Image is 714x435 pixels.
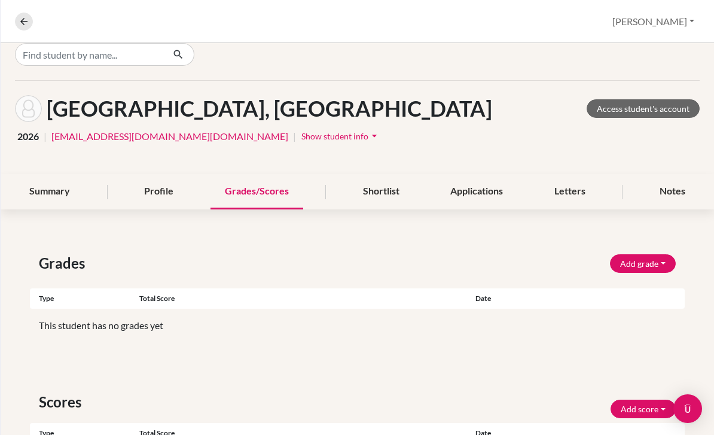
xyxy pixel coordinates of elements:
div: Shortlist [349,174,414,209]
span: 2026 [17,129,39,144]
div: Date [466,293,630,304]
button: Add score [611,400,676,418]
div: Grades/Scores [210,174,303,209]
img: BAYAR Chuluunbaatar's avatar [15,95,42,122]
h1: [GEOGRAPHIC_DATA], [GEOGRAPHIC_DATA] [47,96,492,121]
span: Scores [39,391,86,413]
div: Letters [540,174,600,209]
span: Show student info [301,131,368,141]
input: Find student by name... [15,43,163,66]
button: Add grade [610,254,676,273]
span: | [293,129,296,144]
div: Open Intercom Messenger [673,394,702,423]
button: [PERSON_NAME] [607,10,700,33]
div: Total score [139,293,467,304]
div: Applications [436,174,517,209]
a: Access student's account [587,99,700,118]
div: Summary [15,174,84,209]
span: Grades [39,253,90,274]
p: This student has no grades yet [39,318,676,333]
a: [EMAIL_ADDRESS][DOMAIN_NAME][DOMAIN_NAME] [51,129,288,144]
i: arrow_drop_down [368,130,380,142]
div: Profile [130,174,188,209]
div: Type [30,293,139,304]
button: Show student infoarrow_drop_down [301,127,381,145]
span: | [44,129,47,144]
div: Notes [645,174,700,209]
